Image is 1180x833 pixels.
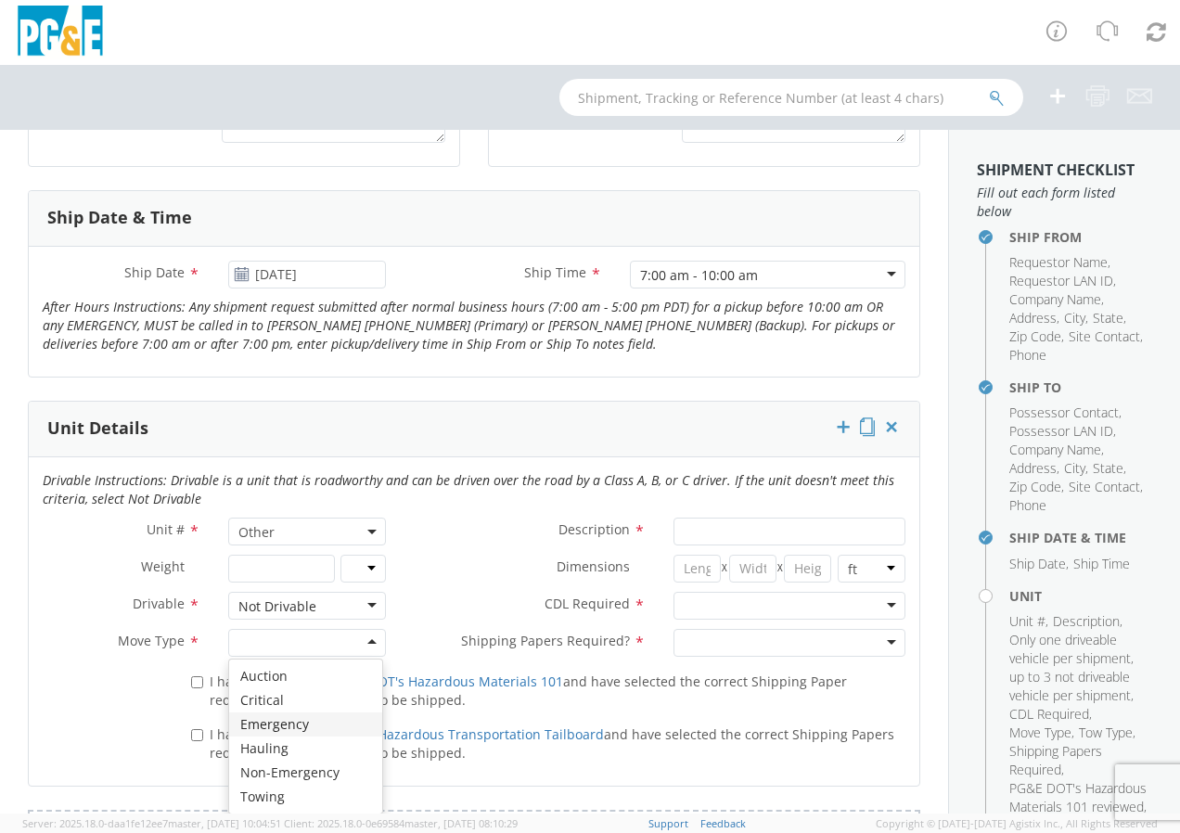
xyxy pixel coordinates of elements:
[1009,555,1066,572] span: Ship Date
[1053,612,1120,630] span: Description
[1093,459,1123,477] span: State
[1009,779,1148,816] li: ,
[191,676,203,688] input: I have reviewed thePG&E DOT's Hazardous Materials 101and have selected the correct Shipping Paper...
[1009,724,1071,741] span: Move Type
[1009,459,1059,478] li: ,
[1009,253,1108,271] span: Requestor Name
[1009,742,1148,779] li: ,
[1009,422,1113,440] span: Possessor LAN ID
[1069,478,1143,496] li: ,
[1093,309,1126,327] li: ,
[1009,705,1089,723] span: CDL Required
[1009,272,1116,290] li: ,
[1079,724,1135,742] li: ,
[1009,327,1061,345] span: Zip Code
[331,725,604,743] a: PG&E's Hazardous Transportation Tailboard
[47,419,148,438] h3: Unit Details
[1009,309,1057,327] span: Address
[229,712,382,737] div: Emergency
[1009,422,1116,441] li: ,
[1093,309,1123,327] span: State
[1009,631,1134,704] span: Only one driveable vehicle per shipment, up to 3 not driveable vehicle per shipment
[700,816,746,830] a: Feedback
[404,816,518,830] span: master, [DATE] 08:10:29
[1009,290,1101,308] span: Company Name
[558,520,630,538] span: Description
[1009,589,1152,603] h4: Unit
[229,688,382,712] div: Critical
[124,263,185,281] span: Ship Date
[210,725,894,762] span: I have reviewed the and have selected the correct Shipping Papers requirement for each unit to be...
[1009,253,1110,272] li: ,
[1009,459,1057,477] span: Address
[229,737,382,761] div: Hauling
[673,555,721,583] input: Length
[1009,779,1147,815] span: PG&E DOT's Hazardous Materials 101 reviewed
[640,266,758,285] div: 7:00 am - 10:00 am
[1009,441,1104,459] li: ,
[47,209,192,227] h3: Ship Date & Time
[191,729,203,741] input: I have reviewed thePG&E's Hazardous Transportation Tailboardand have selected the correct Shippin...
[1009,724,1074,742] li: ,
[776,555,785,583] span: X
[229,664,382,688] div: Auction
[557,557,630,575] span: Dimensions
[133,595,185,612] span: Drivable
[238,523,376,541] span: Other
[1069,327,1143,346] li: ,
[1009,404,1119,421] span: Possessor Contact
[1069,327,1140,345] span: Site Contact
[461,632,630,649] span: Shipping Papers Required?
[1009,631,1148,705] li: ,
[784,555,831,583] input: Height
[229,785,382,809] div: Towing
[43,471,894,507] i: Drivable Instructions: Drivable is a unit that is roadworthy and can be driven over the road by a...
[22,816,281,830] span: Server: 2025.18.0-daa1fe12ee7
[1009,346,1046,364] span: Phone
[1093,459,1126,478] li: ,
[648,816,688,830] a: Support
[876,816,1158,831] span: Copyright © [DATE]-[DATE] Agistix Inc., All Rights Reserved
[43,298,895,352] i: After Hours Instructions: Any shipment request submitted after normal business hours (7:00 am - 5...
[1009,441,1101,458] span: Company Name
[721,555,729,583] span: X
[1009,612,1048,631] li: ,
[1009,380,1152,394] h4: Ship To
[1064,309,1085,327] span: City
[229,761,382,785] div: Non-Emergency
[729,555,776,583] input: Width
[1009,478,1064,496] li: ,
[1009,230,1152,244] h4: Ship From
[1009,272,1113,289] span: Requestor LAN ID
[1009,705,1092,724] li: ,
[1009,531,1152,545] h4: Ship Date & Time
[1009,309,1059,327] li: ,
[1009,742,1102,778] span: Shipping Papers Required
[1009,496,1046,514] span: Phone
[1073,555,1130,572] span: Ship Time
[977,184,1152,221] span: Fill out each form listed below
[1079,724,1133,741] span: Tow Type
[118,632,185,649] span: Move Type
[284,816,518,830] span: Client: 2025.18.0-0e69584
[1009,478,1061,495] span: Zip Code
[210,673,847,709] span: I have reviewed the and have selected the correct Shipping Paper requirement for each unit to be ...
[168,816,281,830] span: master, [DATE] 10:04:51
[1064,459,1085,477] span: City
[1009,327,1064,346] li: ,
[559,79,1023,116] input: Shipment, Tracking or Reference Number (at least 4 chars)
[977,160,1135,180] strong: Shipment Checklist
[1009,404,1122,422] li: ,
[331,673,563,690] a: PG&E DOT's Hazardous Materials 101
[228,518,386,545] span: Other
[1009,612,1045,630] span: Unit #
[141,557,185,575] span: Weight
[1064,309,1088,327] li: ,
[1053,612,1122,631] li: ,
[1069,478,1140,495] span: Site Contact
[147,520,185,538] span: Unit #
[524,263,586,281] span: Ship Time
[14,6,107,60] img: pge-logo-06675f144f4cfa6a6814.png
[238,597,316,616] div: Not Drivable
[1064,459,1088,478] li: ,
